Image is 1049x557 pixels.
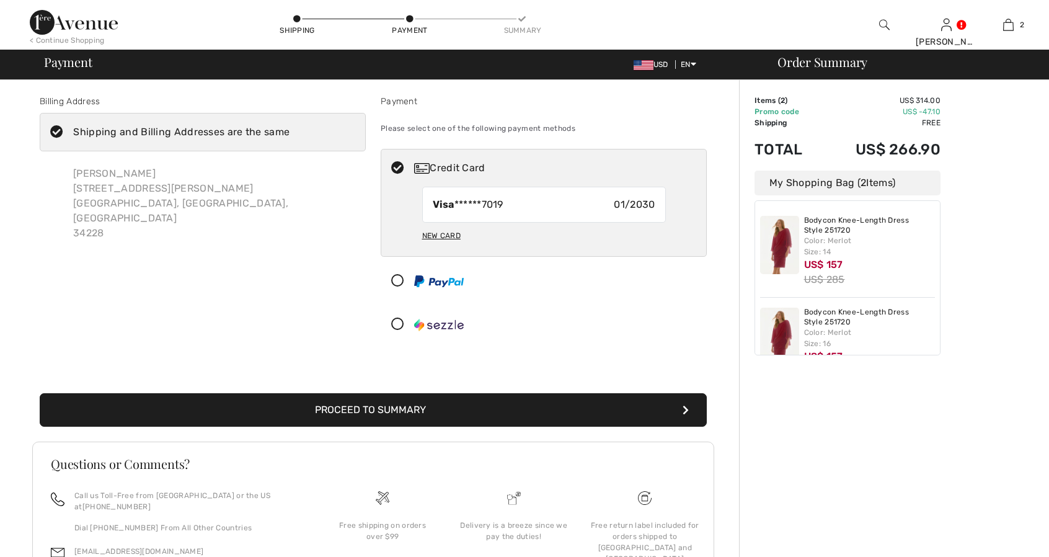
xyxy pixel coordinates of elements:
img: Free shipping on orders over $99 [376,491,389,505]
div: My Shopping Bag ( Items) [755,171,941,195]
td: Total [755,128,821,171]
td: US$ 314.00 [821,95,941,106]
a: [EMAIL_ADDRESS][DOMAIN_NAME] [74,547,203,556]
h3: Questions or Comments? [51,458,696,470]
a: 2 [978,17,1038,32]
img: Free shipping on orders over $99 [638,491,652,505]
td: Free [821,117,941,128]
div: New Card [422,225,461,246]
a: Sign In [941,19,952,30]
span: 2 [861,177,866,189]
div: < Continue Shopping [30,35,105,46]
div: Delivery is a breeze since we pay the duties! [458,520,570,542]
div: Billing Address [40,95,366,108]
div: Color: Merlot Size: 14 [804,235,936,257]
s: US$ 285 [804,274,845,285]
div: Free shipping on orders over $99 [327,520,438,542]
span: US$ 157 [804,259,843,270]
img: 1ère Avenue [30,10,118,35]
img: Bodycon Knee-Length Dress Style 251720 [760,216,799,274]
span: 01/2030 [614,197,655,212]
img: Bodycon Knee-Length Dress Style 251720 [760,308,799,366]
td: Promo code [755,106,821,117]
div: Payment [391,25,428,36]
div: Shipping [279,25,316,36]
span: Payment [44,56,92,68]
strong: Visa [433,198,454,210]
div: Color: Merlot Size: 16 [804,327,936,349]
span: USD [634,60,673,69]
img: My Bag [1003,17,1014,32]
td: US$ 266.90 [821,128,941,171]
img: Sezzle [414,319,464,331]
img: call [51,492,64,506]
p: Call us Toll-Free from [GEOGRAPHIC_DATA] or the US at [74,490,302,512]
div: Payment [381,95,707,108]
a: Bodycon Knee-Length Dress Style 251720 [804,216,936,235]
div: [PERSON_NAME] [916,35,976,48]
td: Items ( ) [755,95,821,106]
a: Bodycon Knee-Length Dress Style 251720 [804,308,936,327]
td: Shipping [755,117,821,128]
a: [PHONE_NUMBER] [82,502,151,511]
img: Delivery is a breeze since we pay the duties! [507,491,521,505]
img: search the website [879,17,890,32]
div: Summary [504,25,541,36]
span: 2 [1020,19,1024,30]
td: US$ -47.10 [821,106,941,117]
span: EN [681,60,696,69]
button: Proceed to Summary [40,393,707,427]
div: Order Summary [763,56,1042,68]
span: 2 [781,96,785,105]
div: Shipping and Billing Addresses are the same [73,125,290,140]
p: Dial [PHONE_NUMBER] From All Other Countries [74,522,302,533]
img: My Info [941,17,952,32]
div: Credit Card [414,161,698,176]
div: [PERSON_NAME] [STREET_ADDRESS][PERSON_NAME] [GEOGRAPHIC_DATA], [GEOGRAPHIC_DATA], [GEOGRAPHIC_DAT... [63,156,366,251]
img: US Dollar [634,60,653,70]
span: US$ 157 [804,350,843,362]
img: Credit Card [414,163,430,174]
img: PayPal [414,275,464,287]
div: Please select one of the following payment methods [381,113,707,144]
